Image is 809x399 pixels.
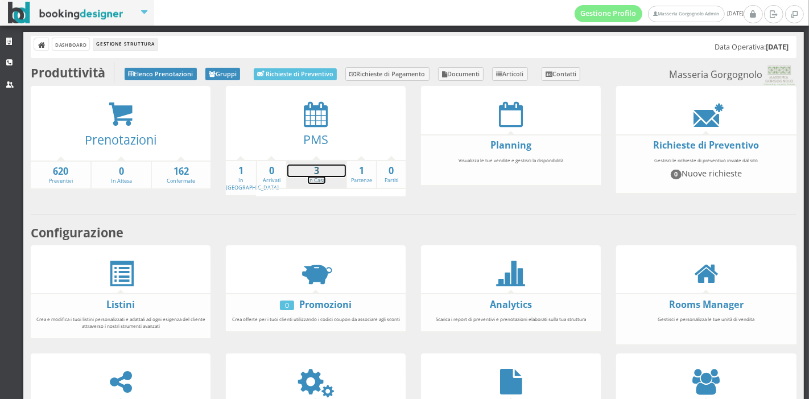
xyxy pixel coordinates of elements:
[490,139,531,151] a: Planning
[492,67,528,81] a: Articoli
[377,164,406,178] strong: 0
[421,152,601,182] div: Visualizza le tue vendite e gestisci la disponibilità
[31,165,90,185] a: 620Preventivi
[85,131,156,148] a: Prenotazioni
[287,164,346,184] a: 3In Casa
[52,38,89,50] a: Dashboard
[125,68,197,80] a: Elenco Prenotazioni
[648,6,724,22] a: Masseria Gorgognolo Admin
[669,298,744,311] a: Rooms Manager
[438,67,484,81] a: Documenti
[31,311,210,334] div: Crea e modifica i tuoi listini personalizzati e adattali ad ogni esigenza del cliente attraverso ...
[490,298,532,311] a: Analytics
[93,38,157,51] li: Gestione Struttura
[421,311,601,328] div: Scarica i report di preventivi e prenotazioni elaborati sulla tua struttura
[226,164,256,178] strong: 1
[766,42,789,52] b: [DATE]
[616,152,796,190] div: Gestisci le richieste di preventivo inviate dal sito
[205,68,241,80] a: Gruppi
[377,164,406,184] a: 0Partiti
[653,139,759,151] a: Richieste di Preventivo
[345,67,430,81] a: Richieste di Pagamento
[152,165,210,185] a: 162Confermate
[671,170,682,179] span: 0
[226,311,406,328] div: Crea offerte per i tuoi clienti utilizzando i codici coupon da associare agli sconti
[31,64,105,81] b: Produttività
[575,5,744,22] span: [DATE]
[92,165,150,178] strong: 0
[31,224,123,241] b: Configurazione
[542,67,581,81] a: Contatti
[303,131,328,147] a: PMS
[616,311,796,341] div: Gestisci e personalizza le tue unità di vendita
[257,164,286,184] a: 0Arrivati
[31,165,90,178] strong: 620
[92,165,150,185] a: 0In Attesa
[575,5,643,22] a: Gestione Profilo
[152,165,210,178] strong: 162
[299,298,352,311] a: Promozioni
[715,43,789,51] h5: Data Operativa:
[762,65,796,86] img: 0603869b585f11eeb13b0a069e529790.png
[226,164,279,191] a: 1In [GEOGRAPHIC_DATA]
[254,68,337,80] a: Richieste di Preventivo
[280,301,294,310] div: 0
[669,65,796,86] small: Masseria Gorgognolo
[347,164,376,184] a: 1Partenze
[8,2,123,24] img: BookingDesigner.com
[106,298,135,311] a: Listini
[621,168,791,179] h4: Nuove richieste
[287,164,346,178] strong: 3
[347,164,376,178] strong: 1
[257,164,286,178] strong: 0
